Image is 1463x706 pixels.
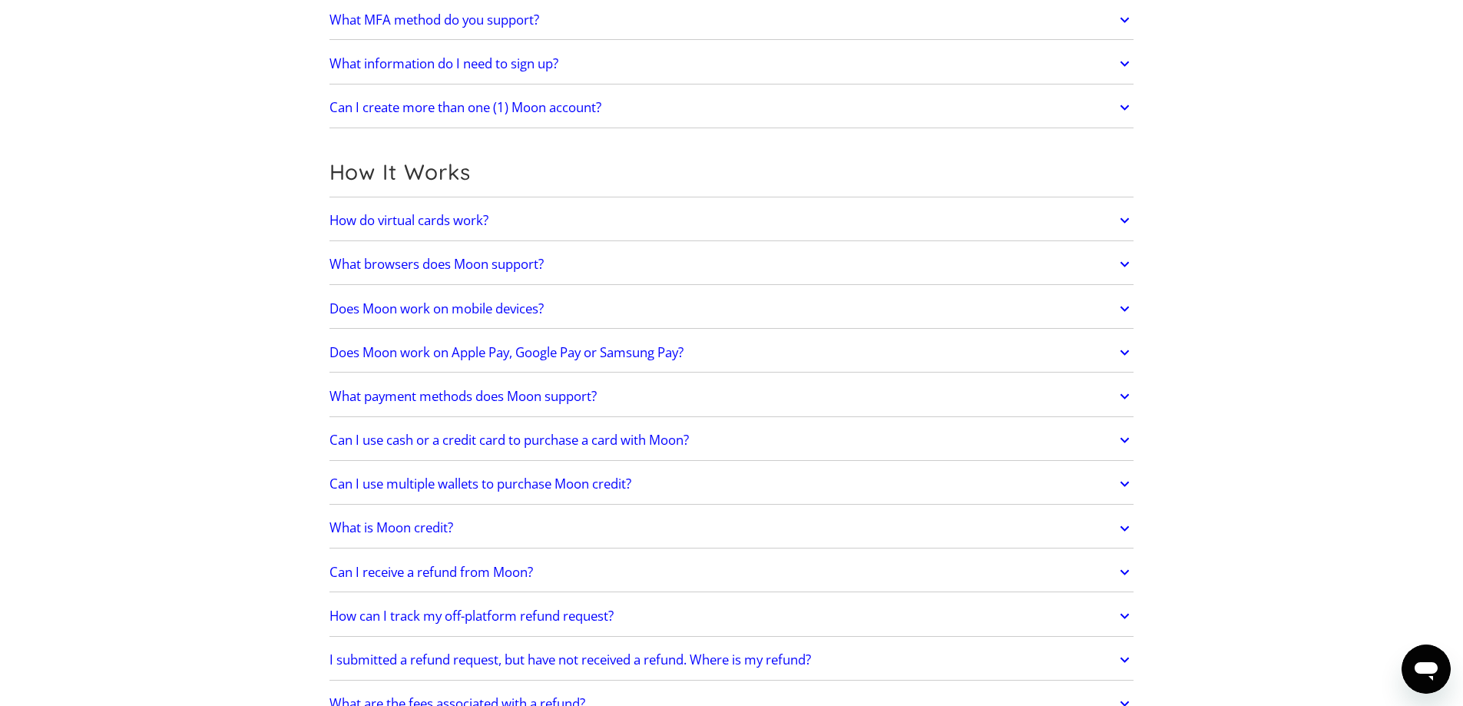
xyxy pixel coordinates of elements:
a: How can I track my off-platform refund request? [329,600,1134,632]
iframe: Кнопка запуска окна обмена сообщениями [1402,645,1451,694]
a: What browsers does Moon support? [329,248,1134,280]
h2: How do virtual cards work? [329,213,488,228]
h2: What is Moon credit? [329,520,453,535]
h2: Can I use cash or a credit card to purchase a card with Moon? [329,433,689,448]
h2: Can I receive a refund from Moon? [329,565,533,580]
a: What is Moon credit? [329,512,1134,545]
a: Can I receive a refund from Moon? [329,556,1134,588]
h2: How It Works [329,159,1134,185]
a: Can I create more than one (1) Moon account? [329,91,1134,124]
h2: What payment methods does Moon support? [329,389,597,404]
h2: Does Moon work on mobile devices? [329,301,544,317]
a: What MFA method do you support? [329,4,1134,36]
a: What information do I need to sign up? [329,48,1134,80]
h2: Can I use multiple wallets to purchase Moon credit? [329,476,631,492]
a: Does Moon work on Apple Pay, Google Pay or Samsung Pay? [329,336,1134,369]
a: How do virtual cards work? [329,204,1134,237]
a: I submitted a refund request, but have not received a refund. Where is my refund? [329,644,1134,676]
a: Does Moon work on mobile devices? [329,293,1134,325]
h2: I submitted a refund request, but have not received a refund. Where is my refund? [329,652,811,668]
a: Can I use cash or a credit card to purchase a card with Moon? [329,424,1134,456]
h2: Can I create more than one (1) Moon account? [329,100,601,115]
h2: What MFA method do you support? [329,12,539,28]
h2: What information do I need to sign up? [329,56,558,71]
a: What payment methods does Moon support? [329,380,1134,413]
a: Can I use multiple wallets to purchase Moon credit? [329,468,1134,500]
h2: What browsers does Moon support? [329,257,544,272]
h2: How can I track my off-platform refund request? [329,608,614,624]
h2: Does Moon work on Apple Pay, Google Pay or Samsung Pay? [329,345,684,360]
